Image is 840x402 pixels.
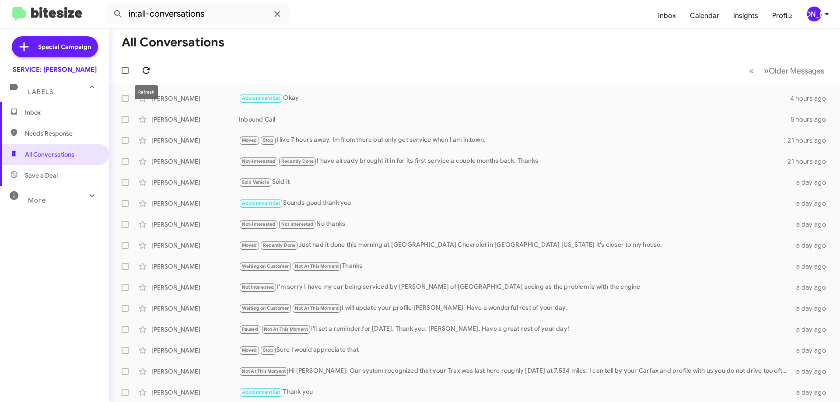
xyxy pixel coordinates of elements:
[295,263,339,269] span: Not At This Moment
[242,200,280,206] span: Appointment Set
[239,366,791,376] div: Hi [PERSON_NAME]. Our system recognized that your Trax was last here roughly [DATE] at 7,534 mile...
[25,129,99,138] span: Needs Response
[151,262,239,271] div: [PERSON_NAME]
[264,326,308,332] span: Not At This Moment
[791,262,833,271] div: a day ago
[25,108,99,117] span: Inbox
[239,303,791,313] div: I will update your profile [PERSON_NAME]. Have a wonderful rest of your day.
[25,171,58,180] span: Save a Deal
[12,36,98,57] a: Special Campaign
[239,261,791,271] div: Thanks
[726,3,765,28] a: Insights
[242,179,269,185] span: Sold Vehicle
[239,115,791,124] div: Inbound Call
[151,199,239,208] div: [PERSON_NAME]
[151,367,239,376] div: [PERSON_NAME]
[263,242,296,248] span: Recently Done
[122,35,224,49] h1: All Conversations
[281,221,314,227] span: Not Interested
[25,150,74,159] span: All Conversations
[239,345,791,355] div: Sure I would appreciate that
[281,158,314,164] span: Recently Done
[242,137,257,143] span: Moved
[242,158,276,164] span: Not-Interested
[683,3,726,28] a: Calendar
[791,304,833,313] div: a day ago
[151,157,239,166] div: [PERSON_NAME]
[151,136,239,145] div: [PERSON_NAME]
[749,65,754,76] span: «
[242,368,286,374] span: Not At This Moment
[791,367,833,376] div: a day ago
[759,62,829,80] button: Next
[807,7,822,21] div: [PERSON_NAME]
[791,220,833,229] div: a day ago
[239,177,791,187] div: Sold it
[239,198,791,208] div: Sounds good thank you
[242,284,274,290] span: Not Interested
[239,282,791,292] div: I'm sorry I have my car being serviced by [PERSON_NAME] of [GEOGRAPHIC_DATA] seeing as the proble...
[28,196,46,204] span: More
[151,304,239,313] div: [PERSON_NAME]
[239,219,791,229] div: No thanks
[239,156,787,166] div: I have already brought it in for its first service a couple months back. Thanks
[239,135,787,145] div: I live 7 hours away. Im from there but only get service when I am in town.
[791,115,833,124] div: 5 hours ago
[151,325,239,334] div: [PERSON_NAME]
[791,241,833,250] div: a day ago
[787,136,833,145] div: 21 hours ago
[135,85,158,99] div: Refresh
[263,137,273,143] span: Stop
[651,3,683,28] a: Inbox
[263,347,273,353] span: Stop
[151,346,239,355] div: [PERSON_NAME]
[791,346,833,355] div: a day ago
[791,199,833,208] div: a day ago
[295,305,339,311] span: Not At This Moment
[790,94,833,103] div: 4 hours ago
[151,115,239,124] div: [PERSON_NAME]
[151,388,239,397] div: [PERSON_NAME]
[239,387,791,397] div: Thank you
[242,326,258,332] span: Paused
[791,178,833,187] div: a day ago
[38,42,91,51] span: Special Campaign
[239,324,791,334] div: I'll set a reminder for [DATE]. Thank you, [PERSON_NAME]. Have a great rest of your day!
[28,88,53,96] span: Labels
[239,240,791,250] div: Just had it done this morning at [GEOGRAPHIC_DATA] Chevrolet in [GEOGRAPHIC_DATA] [US_STATE] it's...
[151,283,239,292] div: [PERSON_NAME]
[151,94,239,103] div: [PERSON_NAME]
[787,157,833,166] div: 21 hours ago
[242,347,257,353] span: Moved
[106,3,290,24] input: Search
[242,263,289,269] span: Waiting on Customer
[242,389,280,395] span: Appointment Set
[242,95,280,101] span: Appointment Set
[799,7,830,21] button: [PERSON_NAME]
[765,3,799,28] a: Profile
[151,220,239,229] div: [PERSON_NAME]
[791,325,833,334] div: a day ago
[791,283,833,292] div: a day ago
[791,388,833,397] div: a day ago
[744,62,759,80] button: Previous
[242,242,257,248] span: Moved
[242,221,276,227] span: Not-Interested
[239,93,790,103] div: Okay
[151,241,239,250] div: [PERSON_NAME]
[242,305,289,311] span: Waiting on Customer
[13,65,97,74] div: SERVICE: [PERSON_NAME]
[151,178,239,187] div: [PERSON_NAME]
[769,66,824,76] span: Older Messages
[744,62,829,80] nav: Page navigation example
[764,65,769,76] span: »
